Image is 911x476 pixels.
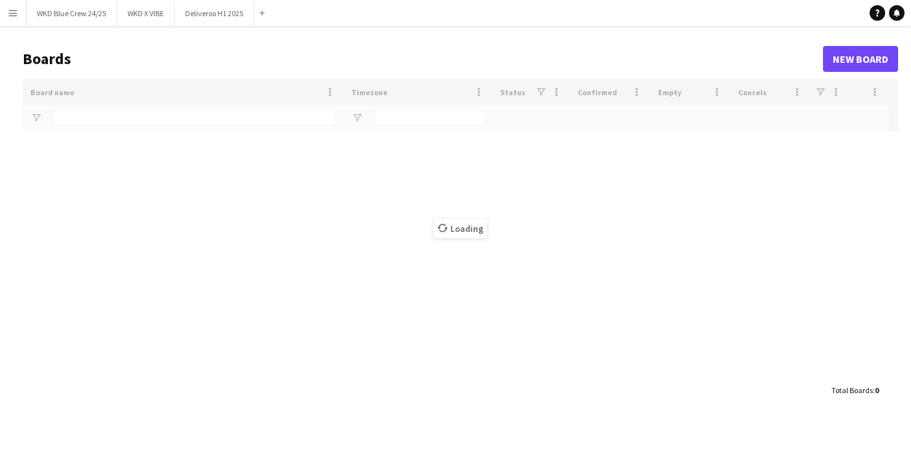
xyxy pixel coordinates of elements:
[434,219,487,238] span: Loading
[831,378,879,403] div: :
[23,49,823,69] h1: Boards
[823,46,898,72] a: New Board
[27,1,117,26] button: WKD Blue Crew 24/25
[875,385,879,395] span: 0
[175,1,254,26] button: Deliveroo H1 2025
[831,385,873,395] span: Total Boards
[117,1,175,26] button: WKD X VIBE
